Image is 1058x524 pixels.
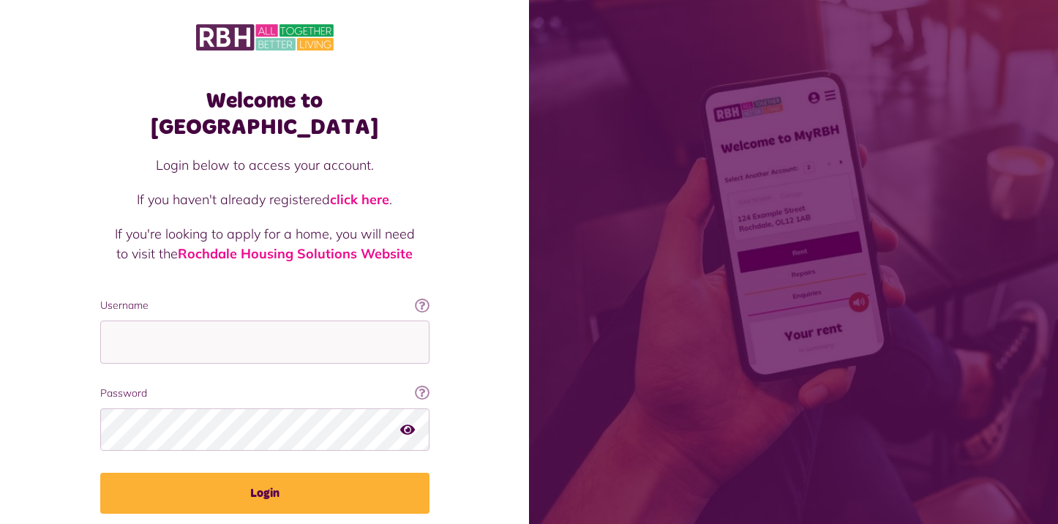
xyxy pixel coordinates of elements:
[100,386,429,401] label: Password
[115,224,415,263] p: If you're looking to apply for a home, you will need to visit the
[100,298,429,313] label: Username
[196,22,334,53] img: MyRBH
[115,190,415,209] p: If you haven't already registered .
[178,245,413,262] a: Rochdale Housing Solutions Website
[100,88,429,141] h1: Welcome to [GEOGRAPHIC_DATA]
[100,473,429,514] button: Login
[330,191,389,208] a: click here
[115,155,415,175] p: Login below to access your account.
